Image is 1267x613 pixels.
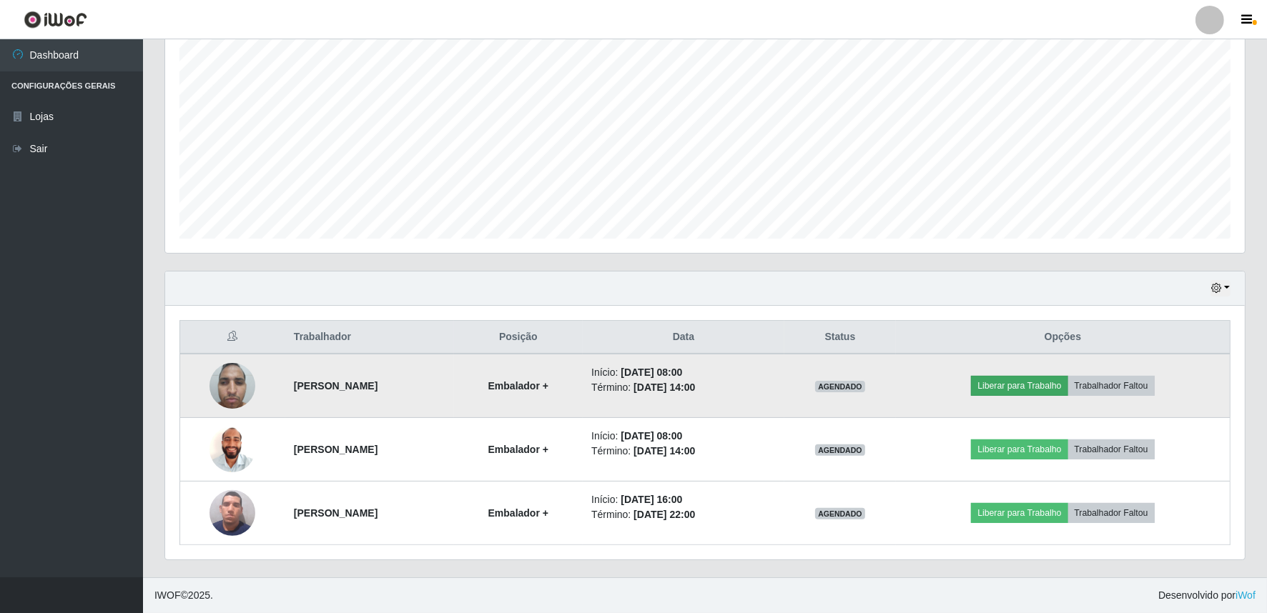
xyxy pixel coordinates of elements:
[294,444,378,455] strong: [PERSON_NAME]
[633,509,695,520] time: [DATE] 22:00
[621,494,682,505] time: [DATE] 16:00
[633,382,695,393] time: [DATE] 14:00
[488,507,548,519] strong: Embalador +
[294,380,378,392] strong: [PERSON_NAME]
[784,321,896,354] th: Status
[1068,503,1155,523] button: Trabalhador Faltou
[591,380,776,395] li: Término:
[971,503,1068,523] button: Liberar para Trabalho
[815,444,865,456] span: AGENDADO
[1068,439,1155,459] button: Trabalhador Faltou
[24,11,87,29] img: CoreUI Logo
[815,508,865,519] span: AGENDADO
[1236,589,1256,601] a: iWof
[583,321,784,354] th: Data
[209,419,255,479] img: 1742470973102.jpeg
[591,444,776,459] li: Término:
[633,445,695,457] time: [DATE] 14:00
[815,381,865,392] span: AGENDADO
[971,439,1068,459] button: Liberar para Trabalho
[285,321,454,354] th: Trabalhador
[454,321,583,354] th: Posição
[591,492,776,507] li: Início:
[591,429,776,444] li: Início:
[1068,376,1155,396] button: Trabalhador Faltou
[1158,588,1256,603] span: Desenvolvido por
[621,367,682,378] time: [DATE] 08:00
[488,380,548,392] strong: Embalador +
[488,444,548,455] strong: Embalador +
[209,482,255,543] img: 1752536631960.jpeg
[154,589,181,601] span: IWOF
[971,376,1068,396] button: Liberar para Trabalho
[154,588,213,603] span: © 2025 .
[294,507,378,519] strong: [PERSON_NAME]
[896,321,1231,354] th: Opções
[591,365,776,380] li: Início:
[621,430,682,442] time: [DATE] 08:00
[591,507,776,522] li: Término:
[209,355,255,416] img: 1740014822664.jpeg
